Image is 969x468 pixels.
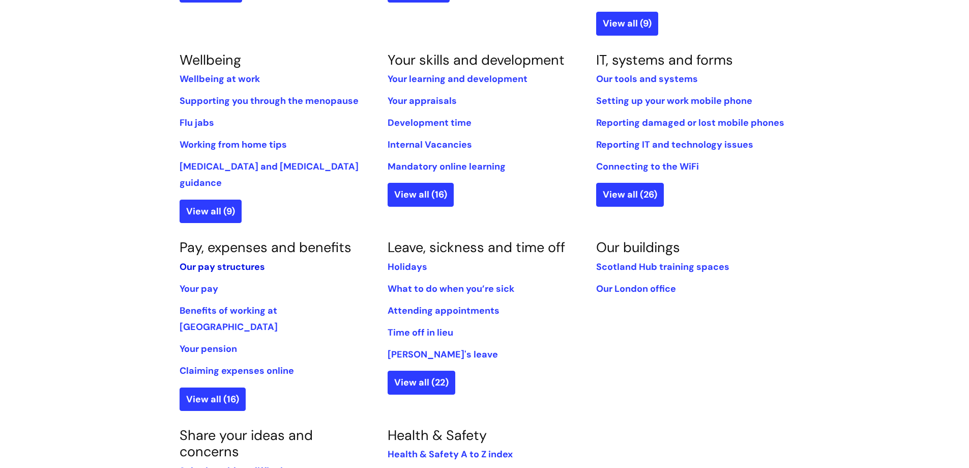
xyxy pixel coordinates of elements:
[180,160,359,189] a: [MEDICAL_DATA] and [MEDICAL_DATA] guidance
[596,183,664,206] a: View all (26)
[596,160,699,173] a: Connecting to the WiFi
[180,95,359,107] a: Supporting you through the menopause
[388,73,527,85] a: Your learning and development
[388,117,472,129] a: Development time
[388,448,513,460] a: Health & Safety A to Z index
[388,326,453,339] a: Time off in lieu
[388,183,454,206] a: View all (16)
[596,51,733,69] a: IT, systems and forms
[180,139,287,151] a: Working from home tips
[388,238,565,256] a: Leave, sickness and time off
[388,51,565,69] a: Your skills and development
[596,261,729,273] a: Scotland Hub training spaces
[596,95,752,107] a: Setting up your work mobile phone
[388,371,455,394] a: View all (22)
[596,117,784,129] a: Reporting damaged or lost mobile phones
[388,348,498,361] a: [PERSON_NAME]'s leave
[180,73,260,85] a: Wellbeing at work
[388,261,427,273] a: Holidays
[180,365,294,377] a: Claiming expenses online
[180,343,237,355] a: Your pension
[180,117,214,129] a: Flu jabs
[180,200,242,223] a: View all (9)
[388,283,514,295] a: What to do when you’re sick
[388,95,457,107] a: Your appraisals
[180,238,351,256] a: Pay, expenses and benefits
[180,426,313,460] a: Share your ideas and concerns
[596,139,753,151] a: Reporting IT and technology issues
[596,12,658,35] a: View all (9)
[180,283,218,295] a: Your pay
[388,160,506,173] a: Mandatory online learning
[596,73,698,85] a: Our tools and systems
[388,139,472,151] a: Internal Vacancies
[596,283,676,295] a: Our London office
[180,388,246,411] a: View all (16)
[596,238,680,256] a: Our buildings
[180,51,241,69] a: Wellbeing
[388,426,487,444] a: Health & Safety
[180,305,278,333] a: Benefits of working at [GEOGRAPHIC_DATA]
[180,261,265,273] a: Our pay structures
[388,305,500,317] a: Attending appointments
